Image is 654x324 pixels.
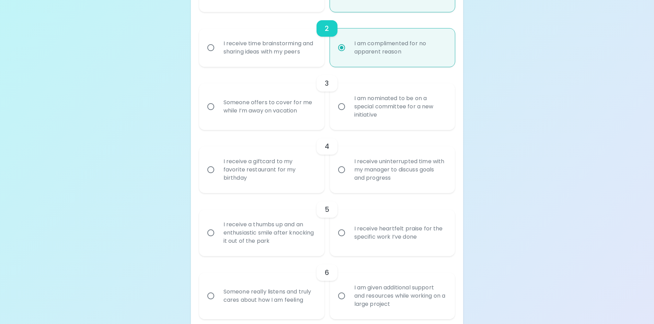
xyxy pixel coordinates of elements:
[199,256,455,319] div: choice-group-check
[349,31,451,64] div: I am complimented for no apparent reason
[218,31,321,64] div: I receive time brainstorming and sharing ideas with my peers
[325,141,329,152] h6: 4
[325,204,329,215] h6: 5
[349,275,451,316] div: I am given additional support and resources while working on a large project
[325,78,329,89] h6: 3
[349,216,451,249] div: I receive heartfelt praise for the specific work I’ve done
[325,23,329,34] h6: 2
[199,130,455,193] div: choice-group-check
[199,193,455,256] div: choice-group-check
[349,149,451,190] div: I receive uninterrupted time with my manager to discuss goals and progress
[218,90,321,123] div: Someone offers to cover for me while I’m away on vacation
[349,86,451,127] div: I am nominated to be on a special committee for a new initiative
[325,267,329,278] h6: 6
[199,67,455,130] div: choice-group-check
[218,212,321,253] div: I receive a thumbs up and an enthusiastic smile after knocking it out of the park
[218,149,321,190] div: I receive a giftcard to my favorite restaurant for my birthday
[199,12,455,67] div: choice-group-check
[218,279,321,312] div: Someone really listens and truly cares about how I am feeling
